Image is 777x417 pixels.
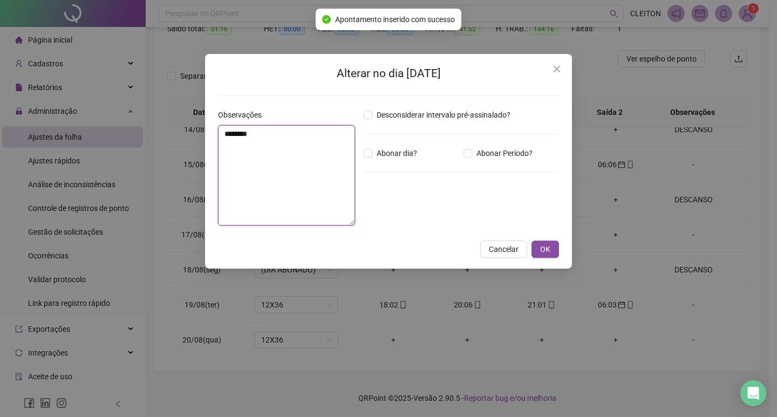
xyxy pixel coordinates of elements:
h2: Alterar no dia [DATE] [218,65,559,83]
span: close [553,65,561,73]
span: Desconsiderar intervalo pré-assinalado? [372,109,515,121]
span: Abonar dia? [372,147,421,159]
button: OK [531,241,559,258]
span: Apontamento inserido com sucesso [335,13,455,25]
span: Abonar Período? [472,147,537,159]
span: OK [540,243,550,255]
span: Cancelar [489,243,519,255]
label: Observações [218,109,269,121]
button: Close [548,60,565,78]
span: check-circle [322,15,331,24]
button: Cancelar [480,241,527,258]
div: Open Intercom Messenger [740,380,766,406]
